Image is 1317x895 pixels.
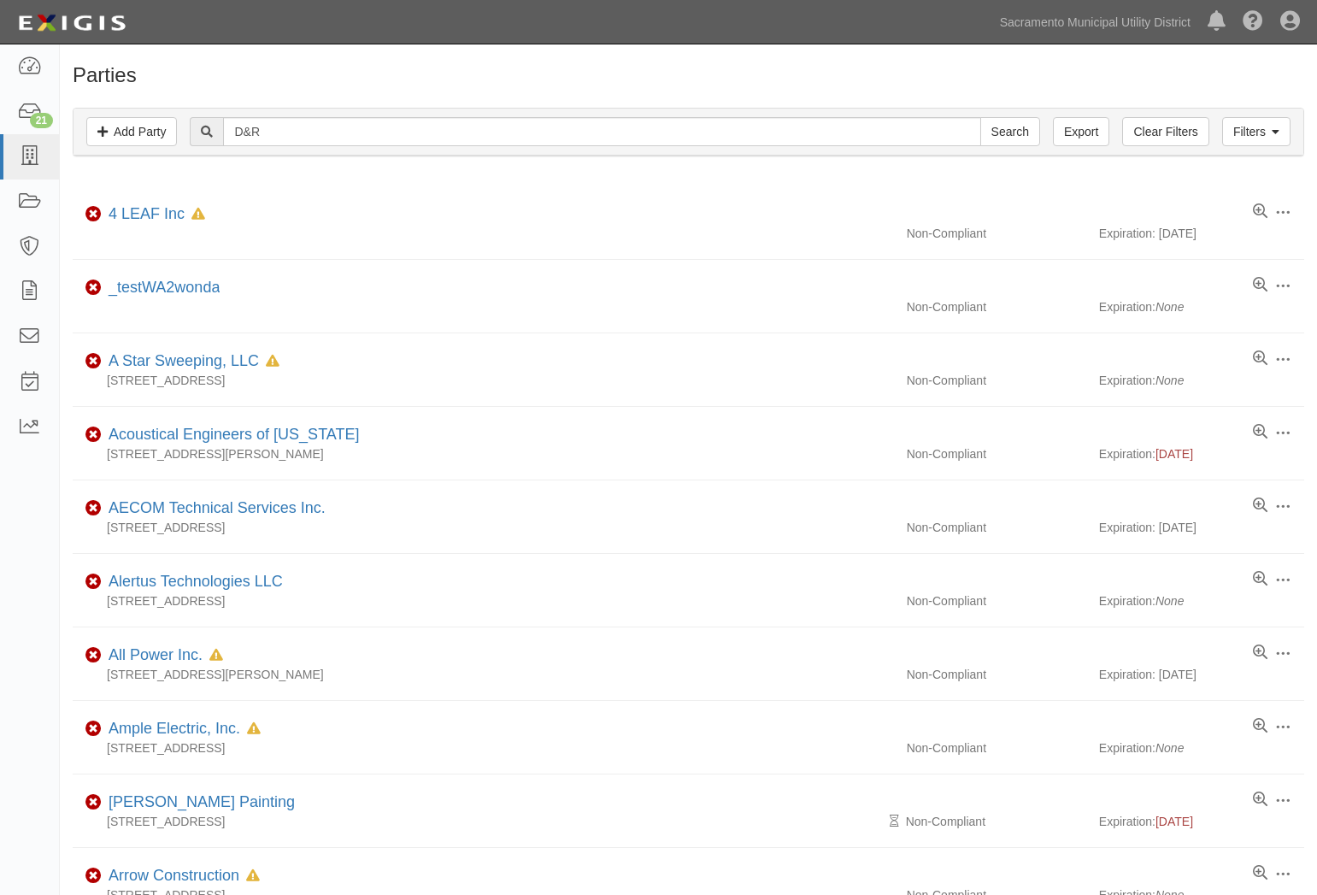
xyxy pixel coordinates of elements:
div: [STREET_ADDRESS] [73,372,894,389]
a: Add Party [86,117,177,146]
div: Expiration: [DATE] [1099,225,1304,242]
i: None [1155,741,1184,755]
div: [STREET_ADDRESS] [73,813,894,830]
div: All Power Inc. [102,645,223,667]
div: Non-Compliant [894,813,1099,830]
div: Expiration: [1099,445,1304,462]
a: View results summary [1253,498,1267,515]
div: [STREET_ADDRESS] [73,519,894,536]
i: Non-Compliant [85,282,102,294]
div: Anchor Singh Painting [102,792,295,814]
a: _testWA2wonda [109,279,220,296]
img: logo-5460c22ac91f19d4615b14bd174203de0afe785f0fc80cf4dbbc73dc1793850b.png [13,8,131,38]
div: Non-Compliant [894,666,1099,683]
div: Expiration: [1099,592,1304,609]
a: AECOM Technical Services Inc. [109,499,326,516]
a: Filters [1222,117,1291,146]
div: 21 [30,113,53,128]
div: Ample Electric, Inc. [102,718,261,740]
a: View results summary [1253,571,1267,588]
i: In Default since 05/12/2025 [246,870,260,882]
div: Expiration: [DATE] [1099,666,1304,683]
i: None [1155,300,1184,314]
i: Non-Compliant [85,209,102,221]
div: Expiration: [DATE] [1099,519,1304,536]
div: Expiration: [1099,739,1304,757]
i: In Default since 08/26/2025 [247,723,261,735]
div: Expiration: [1099,372,1304,389]
h1: Parties [73,64,1304,86]
div: Non-Compliant [894,592,1099,609]
a: View results summary [1253,203,1267,221]
i: Non-Compliant [85,650,102,662]
i: Non-Compliant [85,503,102,515]
div: Arrow Construction [102,865,260,887]
a: Acoustical Engineers of [US_STATE] [109,426,359,443]
div: [STREET_ADDRESS][PERSON_NAME] [73,666,894,683]
i: Non-Compliant [85,429,102,441]
i: Non-Compliant [85,870,102,882]
i: Non-Compliant [85,356,102,368]
div: [STREET_ADDRESS] [73,739,894,757]
div: Non-Compliant [894,372,1099,389]
i: Non-Compliant [85,797,102,809]
div: 4 LEAF Inc [102,203,205,226]
a: A Star Sweeping, LLC [109,352,259,369]
i: In Default since 05/13/2025 [209,650,223,662]
i: Pending Review [890,816,899,827]
input: Search [223,117,980,146]
div: Alertus Technologies LLC [102,571,283,593]
a: Clear Filters [1122,117,1208,146]
a: View results summary [1253,645,1267,662]
a: All Power Inc. [109,646,203,663]
i: In Default since 09/10/2025 [191,209,205,221]
a: Alertus Technologies LLC [109,573,283,590]
div: A Star Sweeping, LLC [102,350,279,373]
a: Ample Electric, Inc. [109,720,240,737]
i: None [1155,374,1184,387]
div: Expiration: [1099,813,1304,830]
div: Non-Compliant [894,298,1099,315]
input: Search [980,117,1040,146]
a: View results summary [1253,792,1267,809]
div: Acoustical Engineers of California [102,424,359,446]
div: Non-Compliant [894,225,1099,242]
span: [DATE] [1155,815,1193,828]
div: AECOM Technical Services Inc. [102,498,326,520]
a: 4 LEAF Inc [109,205,185,222]
a: [PERSON_NAME] Painting [109,793,295,810]
a: View results summary [1253,424,1267,441]
a: View results summary [1253,865,1267,882]
div: Non-Compliant [894,519,1099,536]
i: In Default since 05/12/2025 [266,356,279,368]
a: Export [1053,117,1109,146]
a: View results summary [1253,718,1267,735]
span: [DATE] [1155,447,1193,461]
a: Arrow Construction [109,867,239,884]
div: Non-Compliant [894,445,1099,462]
div: Expiration: [1099,298,1304,315]
i: Non-Compliant [85,723,102,735]
i: None [1155,594,1184,608]
i: Help Center - Complianz [1243,12,1263,32]
div: [STREET_ADDRESS] [73,592,894,609]
div: Non-Compliant [894,739,1099,757]
a: Sacramento Municipal Utility District [991,5,1199,39]
div: [STREET_ADDRESS][PERSON_NAME] [73,445,894,462]
div: _testWA2wonda [102,277,220,299]
i: Non-Compliant [85,576,102,588]
a: View results summary [1253,277,1267,294]
a: View results summary [1253,350,1267,368]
